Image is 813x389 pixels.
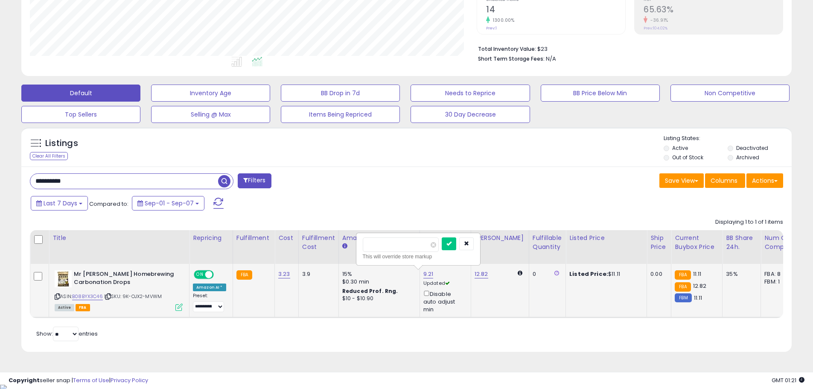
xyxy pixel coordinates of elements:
b: Reduced Prof. Rng. [342,287,398,295]
h5: Listings [45,137,78,149]
button: Default [21,85,140,102]
div: $11.11 [569,270,640,278]
b: Mr [PERSON_NAME] Homebrewing Carbonation Drops [74,270,178,288]
small: -36.91% [647,17,668,23]
div: Current Buybox Price [675,234,719,252]
b: Total Inventory Value: [478,45,536,53]
div: 0.00 [650,270,664,278]
button: Filters [238,173,271,188]
div: FBA: 8 [764,270,793,278]
div: [PERSON_NAME] [475,234,525,243]
div: Repricing [193,234,229,243]
small: FBA [675,282,691,292]
button: Last 7 Days [31,196,88,211]
div: Displaying 1 to 1 of 1 items [715,218,783,226]
div: Clear All Filters [30,152,68,160]
div: 3.9 [302,270,332,278]
a: 9.21 [423,270,434,278]
div: This will override store markup [363,252,474,261]
b: Listed Price: [569,270,608,278]
button: 30 Day Decrease [411,106,530,123]
small: FBA [236,270,252,280]
small: FBA [675,270,691,280]
li: $23 [478,43,777,53]
span: 12.82 [693,282,707,290]
span: | SKU: 9K-OJX2-MVWM [104,293,162,300]
button: Actions [746,173,783,188]
div: Fulfillable Quantity [533,234,562,252]
a: 12.82 [475,270,488,278]
h2: 65.63% [644,5,783,16]
label: Out of Stock [672,154,703,161]
span: OFF [213,271,226,278]
button: Non Competitive [670,85,790,102]
span: Compared to: [89,200,128,208]
div: $0.30 min [342,278,413,286]
span: Show: entries [36,330,98,338]
span: N/A [546,55,556,63]
button: Inventory Age [151,85,270,102]
a: 3.23 [278,270,290,278]
div: Ship Price [650,234,667,252]
h2: 14 [486,5,625,16]
img: 41eLyFZB6OL._SL40_.jpg [55,270,72,287]
span: Sep-01 - Sep-07 [145,199,194,208]
div: Fulfillment Cost [302,234,335,252]
span: 2025-09-15 01:21 GMT [772,376,804,384]
label: Archived [736,154,759,161]
div: Num of Comp. [764,234,796,252]
span: ON [195,271,205,278]
a: B08BYX3C46 [72,293,103,300]
button: Needs to Reprice [411,85,530,102]
div: Cost [278,234,295,243]
div: Title [52,234,186,243]
small: Prev: 1 [486,26,497,31]
div: Listed Price [569,234,643,243]
div: Fulfillment [236,234,271,243]
div: 0 [533,270,559,278]
div: BB Share 24h. [726,234,757,252]
b: Short Term Storage Fees: [478,55,545,62]
div: Disable auto adjust min [423,289,464,314]
button: BB Drop in 7d [281,85,400,102]
div: 15% [342,270,413,278]
small: 1300.00% [490,17,514,23]
button: Selling @ Max [151,106,270,123]
span: All listings currently available for purchase on Amazon [55,304,74,311]
p: Listing States: [664,135,792,143]
a: Terms of Use [73,376,109,384]
label: Deactivated [736,144,768,152]
span: 11.11 [694,294,702,302]
div: $10 - $10.90 [342,295,413,302]
button: Save View [659,173,704,188]
span: FBA [76,304,90,311]
div: FBM: 1 [764,278,793,286]
button: BB Price Below Min [541,85,660,102]
button: Columns [705,173,745,188]
span: 11.11 [693,270,702,278]
small: Amazon Fees. [342,243,347,250]
div: Preset: [193,293,226,312]
span: Updated [423,280,450,287]
button: Sep-01 - Sep-07 [132,196,204,211]
div: ASIN: [55,270,183,310]
div: seller snap | | [9,377,148,385]
span: Columns [711,176,737,185]
button: Items Being Repriced [281,106,400,123]
small: FBM [675,293,691,302]
div: 35% [726,270,754,278]
small: Prev: 104.02% [644,26,667,31]
label: Active [672,144,688,152]
a: Privacy Policy [111,376,148,384]
div: Amazon AI * [193,284,226,291]
div: Amazon Fees [342,234,416,243]
span: Last 7 Days [44,199,77,208]
strong: Copyright [9,376,40,384]
button: Top Sellers [21,106,140,123]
